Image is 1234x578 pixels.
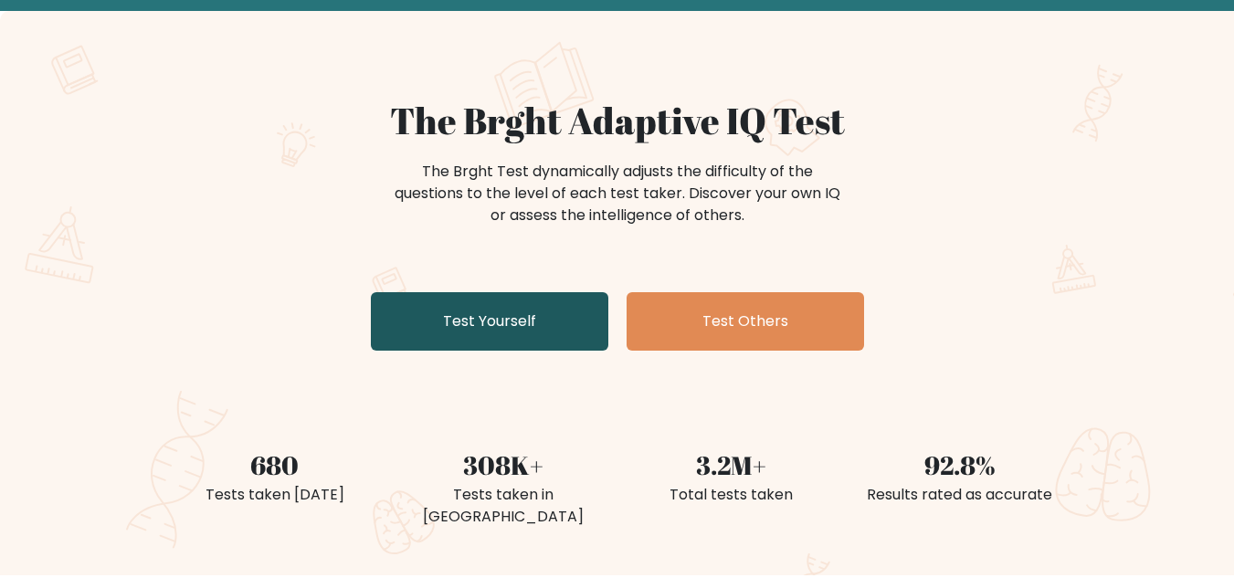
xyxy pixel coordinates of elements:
div: Results rated as accurate [857,484,1063,506]
div: 308K+ [400,446,606,484]
div: The Brght Test dynamically adjusts the difficulty of the questions to the level of each test take... [389,161,846,226]
a: Test Yourself [371,292,608,351]
h1: The Brght Adaptive IQ Test [172,99,1063,142]
div: 680 [172,446,378,484]
div: Total tests taken [628,484,835,506]
div: 3.2M+ [628,446,835,484]
div: Tests taken in [GEOGRAPHIC_DATA] [400,484,606,528]
div: Tests taken [DATE] [172,484,378,506]
div: 92.8% [857,446,1063,484]
a: Test Others [627,292,864,351]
